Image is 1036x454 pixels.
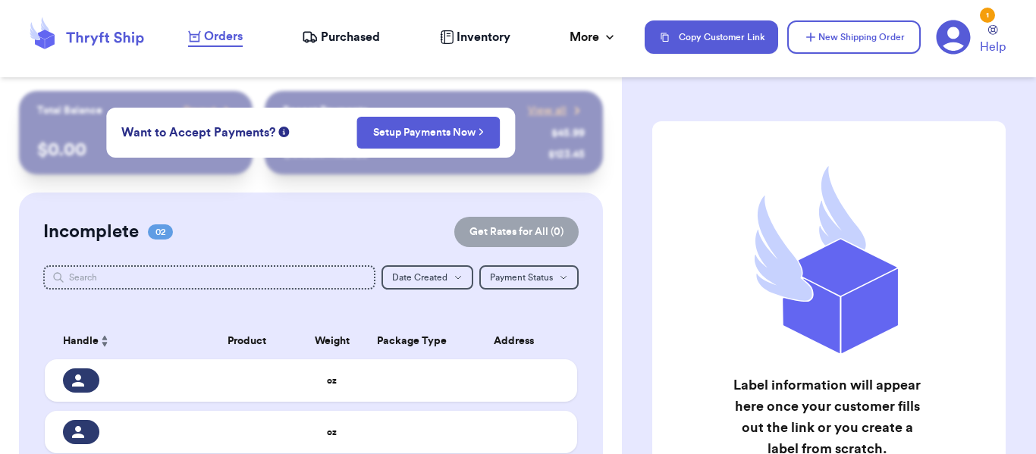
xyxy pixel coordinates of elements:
div: More [570,28,617,46]
p: $ 0.00 [37,138,234,162]
a: Purchased [302,28,380,46]
p: Total Balance [37,103,102,118]
th: Address [460,323,577,359]
a: Help [980,25,1006,56]
button: New Shipping Order [787,20,921,54]
input: Search [43,265,375,290]
span: Inventory [457,28,510,46]
a: Orders [188,27,243,47]
span: Payment Status [490,273,553,282]
div: $ 45.99 [551,126,585,141]
a: Payout [184,103,234,118]
span: Handle [63,333,99,349]
strong: oz [327,376,337,385]
button: Sort ascending [99,332,111,350]
button: Get Rates for All (0) [454,217,579,247]
span: Payout [184,103,216,118]
a: Inventory [440,28,510,46]
span: Purchased [321,28,380,46]
th: Weight [300,323,364,359]
a: Setup Payments Now [373,125,485,140]
th: Product [193,323,300,359]
th: Package Type [364,323,460,359]
span: Want to Accept Payments? [121,124,275,142]
a: 1 [936,20,971,55]
button: Date Created [381,265,473,290]
span: View all [528,103,567,118]
a: View all [528,103,585,118]
button: Copy Customer Link [645,20,778,54]
span: Date Created [392,273,447,282]
button: Payment Status [479,265,579,290]
p: Recent Payments [283,103,367,118]
button: Setup Payments Now [357,117,501,149]
strong: oz [327,427,337,437]
div: $ 123.45 [548,147,585,162]
h2: Incomplete [43,220,139,244]
span: Help [980,38,1006,56]
span: Orders [204,27,243,45]
div: 1 [980,8,995,23]
span: 02 [148,224,173,240]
